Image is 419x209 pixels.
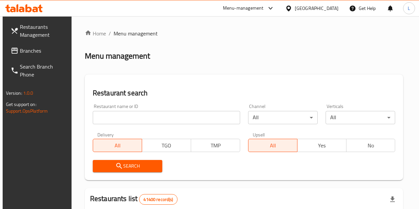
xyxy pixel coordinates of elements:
label: Upsell [253,132,265,137]
h2: Restaurant search [93,88,395,98]
span: Search [98,162,157,170]
span: L [408,5,410,12]
a: Search Branch Phone [5,59,73,82]
span: Version: [6,89,22,97]
div: Menu-management [223,4,264,12]
h2: Restaurants list [90,194,178,205]
button: TGO [142,139,191,152]
div: [GEOGRAPHIC_DATA] [295,5,339,12]
button: Search [93,160,162,172]
span: Restaurants Management [20,23,67,39]
div: All [326,111,395,124]
span: Menu management [114,29,158,37]
span: TMP [194,141,237,150]
button: TMP [191,139,240,152]
span: All [251,141,295,150]
span: No [349,141,393,150]
h2: Menu management [85,51,150,61]
a: Support.OpsPlatform [6,107,48,115]
label: Delivery [97,132,114,137]
a: Branches [5,43,73,59]
span: Search Branch Phone [20,63,67,78]
a: Restaurants Management [5,19,73,43]
div: Total records count [139,194,177,205]
li: / [109,29,111,37]
button: All [93,139,142,152]
input: Search for restaurant name or ID.. [93,111,240,124]
span: Branches [20,47,67,55]
button: Yes [297,139,346,152]
div: All [248,111,318,124]
span: Get support on: [6,100,36,109]
span: TGO [145,141,188,150]
button: No [346,139,395,152]
div: Export file [385,191,400,207]
button: All [248,139,297,152]
span: 1.0.0 [23,89,33,97]
span: All [96,141,139,150]
span: Yes [300,141,344,150]
nav: breadcrumb [85,29,403,37]
span: 41400 record(s) [139,196,177,203]
a: Home [85,29,106,37]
